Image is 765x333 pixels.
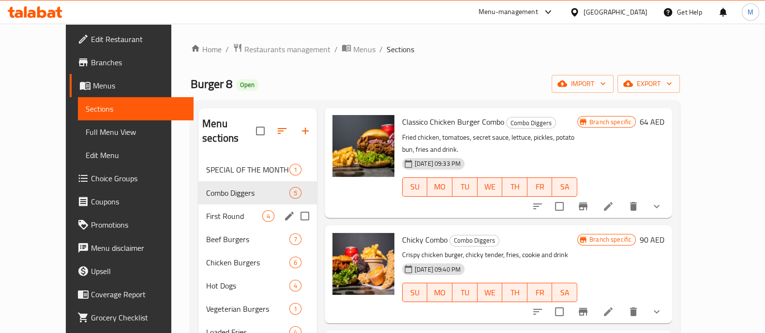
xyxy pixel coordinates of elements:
span: Branches [91,57,186,68]
span: 4 [290,281,301,290]
span: Menus [93,80,186,91]
h6: 90 AED [640,233,664,246]
div: Vegeterian Burgers1 [198,297,317,320]
span: SU [406,180,424,194]
nav: breadcrumb [191,43,680,56]
span: FR [531,286,549,300]
span: 1 [290,304,301,314]
span: Choice Groups [91,173,186,184]
button: TU [452,283,478,302]
span: WE [481,286,499,300]
div: Open [236,79,258,91]
span: Coupons [91,196,186,207]
div: Combo Diggers5 [198,181,317,204]
a: Menus [342,43,375,56]
svg: Show Choices [651,306,662,318]
img: Classico Chicken Burger Combo [332,115,394,177]
div: Chicken Burgers6 [198,251,317,274]
span: [DATE] 09:40 PM [411,265,465,274]
span: Branch specific [585,235,635,244]
button: MO [427,177,452,197]
div: Combo Diggers [506,117,556,129]
span: Hot Dogs [206,280,289,291]
span: 5 [290,188,301,198]
span: Combo Diggers [507,117,555,129]
span: M [748,7,753,17]
span: Edit Menu [86,149,186,161]
button: TH [502,283,527,302]
span: Sort sections [270,119,294,143]
span: SA [556,180,573,194]
a: Choice Groups [70,167,194,190]
a: Menus [70,74,194,97]
span: Select to update [549,302,570,322]
span: Chicken Burgers [206,257,289,268]
button: Add section [294,119,317,143]
button: Branch-specific-item [571,300,595,323]
span: Select all sections [250,121,270,141]
span: Restaurants management [244,43,330,55]
button: export [617,75,680,93]
span: Combo Diggers [206,187,289,199]
span: Branch specific [585,117,635,127]
div: Vegeterian Burgers [206,303,289,315]
span: TH [506,180,524,194]
span: Sections [86,103,186,115]
span: FR [531,180,549,194]
span: First Round [206,210,262,222]
button: show more [645,300,668,323]
button: delete [622,195,645,218]
span: export [625,78,672,90]
li: / [334,43,338,55]
button: edit [282,209,297,223]
a: Coupons [70,190,194,213]
span: Coverage Report [91,289,186,300]
img: Chicky Combo [332,233,394,295]
div: Menu-management [479,6,538,18]
div: SPECIAL OF THE MONTH!! [206,164,289,175]
span: Menu disclaimer [91,242,186,254]
span: Select to update [549,196,570,217]
p: Fried chicken, tomatoes, secret sauce, lettuce, pickles, potato bun, fries and drink. [402,131,577,156]
span: Burger 8 [191,73,232,95]
div: First Round4edit [198,204,317,228]
span: import [559,78,606,90]
a: Promotions [70,213,194,236]
div: SPECIAL OF THE MONTH!!1 [198,158,317,181]
button: SU [402,177,428,197]
li: / [225,43,229,55]
span: Full Menu View [86,126,186,138]
a: Edit menu item [602,201,614,212]
span: Combo Diggers [450,235,499,246]
h2: Menu sections [202,116,256,145]
span: Upsell [91,265,186,277]
button: sort-choices [526,300,549,323]
button: show more [645,195,668,218]
span: [DATE] 09:33 PM [411,159,465,168]
a: Edit Restaurant [70,28,194,51]
a: Edit menu item [602,306,614,318]
div: Combo Diggers [450,235,499,246]
button: import [552,75,614,93]
span: 1 [290,165,301,174]
button: SA [552,283,577,302]
span: Beef Burgers [206,233,289,245]
button: FR [527,177,553,197]
span: MO [431,180,449,194]
a: Coverage Report [70,283,194,306]
div: items [289,280,301,291]
p: Crispy chicken burger, chicky tender, fries, cookie and drink [402,249,577,261]
span: Chicky Combo [402,232,448,247]
button: TH [502,177,527,197]
div: items [289,257,301,268]
span: Classico Chicken Burger Combo [402,115,504,129]
div: items [289,164,301,175]
button: FR [527,283,553,302]
button: Branch-specific-item [571,195,595,218]
button: delete [622,300,645,323]
a: Full Menu View [78,120,194,144]
button: WE [478,283,503,302]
